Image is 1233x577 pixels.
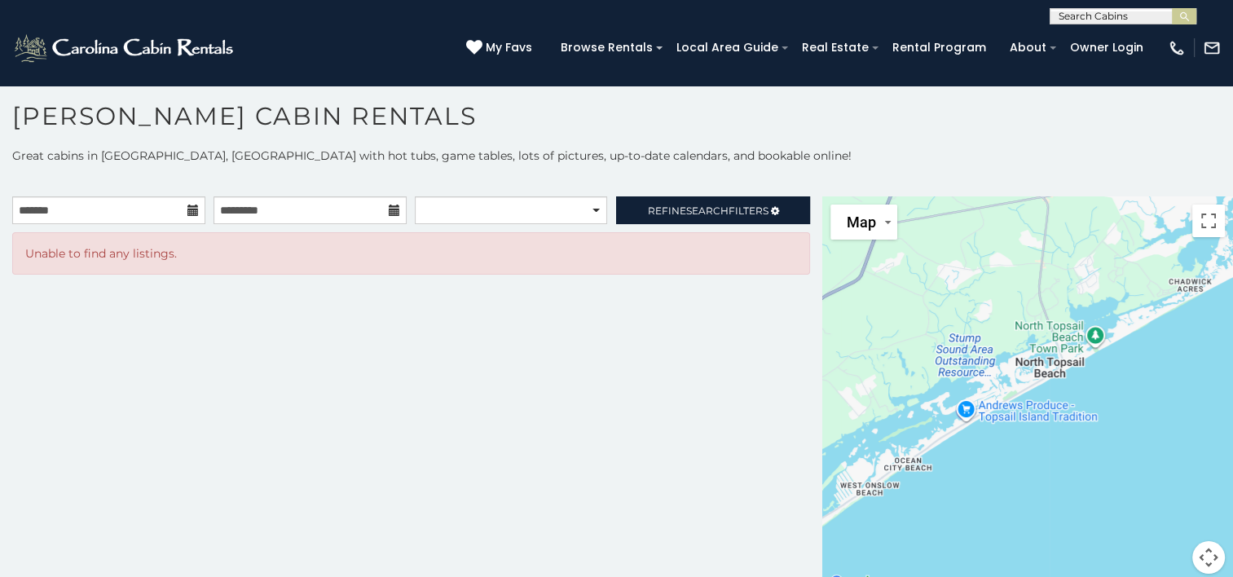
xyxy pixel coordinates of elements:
span: Refine Filters [648,205,768,217]
a: Rental Program [884,35,994,60]
img: phone-regular-white.png [1168,39,1186,57]
span: Map [847,214,876,231]
img: White-1-2.png [12,32,238,64]
p: Unable to find any listings. [25,245,797,262]
span: Search [686,205,729,217]
a: Owner Login [1062,35,1152,60]
button: Map camera controls [1192,541,1225,574]
button: Toggle fullscreen view [1192,205,1225,237]
a: About [1002,35,1055,60]
a: My Favs [466,39,536,57]
a: Real Estate [794,35,877,60]
a: RefineSearchFilters [616,196,809,224]
span: My Favs [486,39,532,56]
img: mail-regular-white.png [1203,39,1221,57]
button: Change map style [830,205,897,240]
a: Local Area Guide [668,35,786,60]
a: Browse Rentals [553,35,661,60]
